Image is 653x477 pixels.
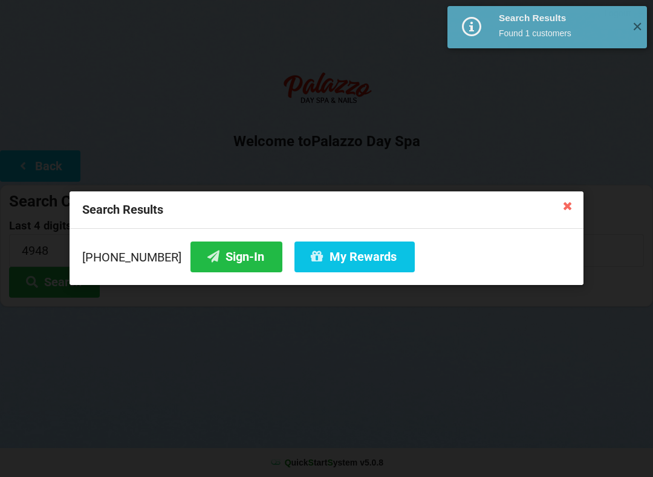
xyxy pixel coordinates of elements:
div: [PHONE_NUMBER] [82,242,571,272]
div: Search Results [499,12,623,24]
div: Found 1 customers [499,27,623,39]
button: Sign-In [190,242,282,272]
div: Search Results [70,191,583,229]
button: My Rewards [294,242,415,272]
